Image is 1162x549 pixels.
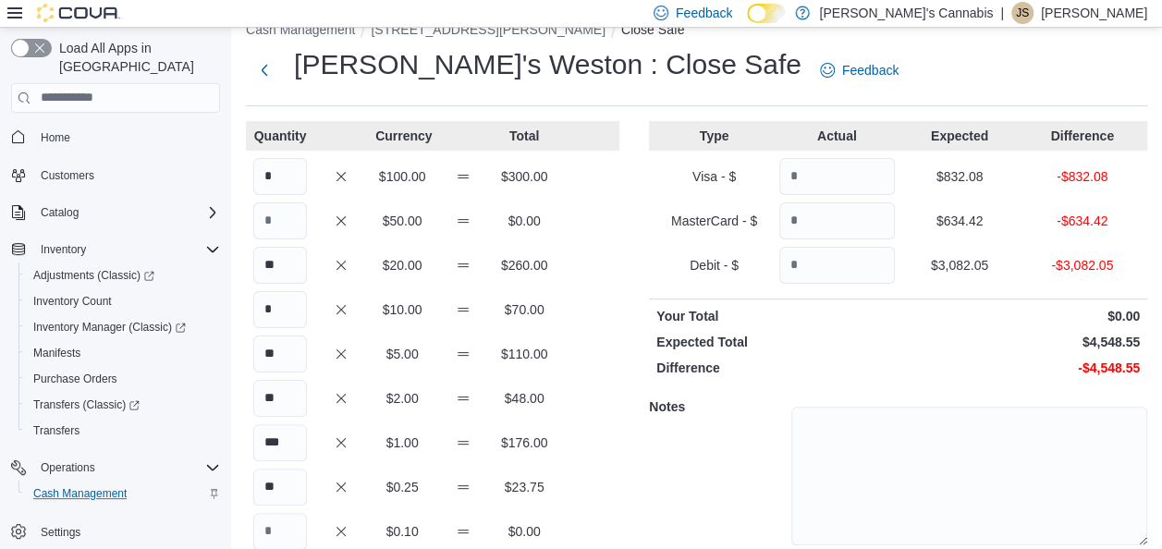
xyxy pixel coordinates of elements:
[253,158,307,195] input: Quantity
[1000,2,1004,24] p: |
[747,23,748,24] span: Dark Mode
[497,300,551,319] p: $70.00
[33,423,80,438] span: Transfers
[902,167,1018,186] p: $832.08
[33,457,220,479] span: Operations
[26,394,220,416] span: Transfers (Classic)
[33,126,220,149] span: Home
[1041,2,1147,24] p: [PERSON_NAME]
[747,4,786,23] input: Dark Mode
[41,242,86,257] span: Inventory
[26,264,220,287] span: Adjustments (Classic)
[375,389,429,408] p: $2.00
[18,418,227,444] button: Transfers
[621,22,684,37] button: Close Safe
[375,127,429,145] p: Currency
[253,380,307,417] input: Quantity
[33,201,86,224] button: Catalog
[33,457,103,479] button: Operations
[26,342,88,364] a: Manifests
[26,290,220,312] span: Inventory Count
[497,256,551,274] p: $260.00
[253,247,307,284] input: Quantity
[246,22,355,37] button: Cash Management
[902,333,1140,351] p: $4,548.55
[676,4,732,22] span: Feedback
[41,130,70,145] span: Home
[41,460,95,475] span: Operations
[246,52,283,89] button: Next
[33,519,220,543] span: Settings
[253,202,307,239] input: Quantity
[375,478,429,496] p: $0.25
[253,424,307,461] input: Quantity
[18,340,227,366] button: Manifests
[33,320,186,335] span: Inventory Manager (Classic)
[253,335,307,372] input: Quantity
[497,345,551,363] p: $110.00
[33,238,93,261] button: Inventory
[371,22,605,37] button: [STREET_ADDRESS][PERSON_NAME]
[656,127,772,145] p: Type
[1024,212,1140,230] p: -$634.42
[4,455,227,481] button: Operations
[18,314,227,340] a: Inventory Manager (Classic)
[4,237,227,262] button: Inventory
[26,342,220,364] span: Manifests
[4,200,227,226] button: Catalog
[26,394,147,416] a: Transfers (Classic)
[18,288,227,314] button: Inventory Count
[779,127,895,145] p: Actual
[779,202,895,239] input: Quantity
[33,294,112,309] span: Inventory Count
[656,167,772,186] p: Visa - $
[33,372,117,386] span: Purchase Orders
[37,4,120,22] img: Cova
[18,262,227,288] a: Adjustments (Classic)
[1016,2,1029,24] span: JS
[375,345,429,363] p: $5.00
[375,433,429,452] p: $1.00
[497,389,551,408] p: $48.00
[26,420,87,442] a: Transfers
[375,212,429,230] p: $50.00
[656,256,772,274] p: Debit - $
[26,420,220,442] span: Transfers
[902,256,1018,274] p: $3,082.05
[33,164,220,187] span: Customers
[497,167,551,186] p: $300.00
[375,167,429,186] p: $100.00
[656,333,894,351] p: Expected Total
[253,291,307,328] input: Quantity
[813,52,906,89] a: Feedback
[375,522,429,541] p: $0.10
[246,20,1147,43] nav: An example of EuiBreadcrumbs
[294,46,801,83] h1: [PERSON_NAME]'s Weston : Close Safe
[253,469,307,506] input: Quantity
[4,124,227,151] button: Home
[33,486,127,501] span: Cash Management
[656,307,894,325] p: Your Total
[26,482,134,505] a: Cash Management
[26,290,119,312] a: Inventory Count
[33,268,154,283] span: Adjustments (Classic)
[4,162,227,189] button: Customers
[1024,127,1140,145] p: Difference
[779,158,895,195] input: Quantity
[497,127,551,145] p: Total
[4,518,227,544] button: Settings
[497,433,551,452] p: $176.00
[52,39,220,76] span: Load All Apps in [GEOGRAPHIC_DATA]
[902,127,1018,145] p: Expected
[902,359,1140,377] p: -$4,548.55
[26,482,220,505] span: Cash Management
[656,212,772,230] p: MasterCard - $
[33,397,140,412] span: Transfers (Classic)
[33,521,88,543] a: Settings
[26,264,162,287] a: Adjustments (Classic)
[1011,2,1034,24] div: Julian Saldivia
[779,247,895,284] input: Quantity
[656,359,894,377] p: Difference
[902,307,1140,325] p: $0.00
[26,368,220,390] span: Purchase Orders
